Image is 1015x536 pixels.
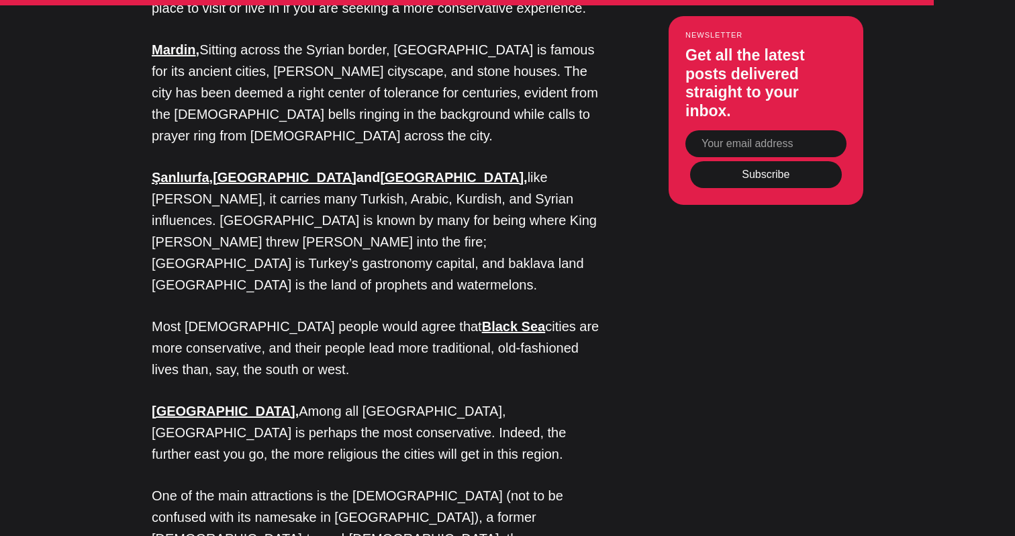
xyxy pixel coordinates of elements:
p: Sitting across the Syrian border, [GEOGRAPHIC_DATA] is famous for its ancient cities, [PERSON_NAM... [152,39,601,146]
input: Your email address [685,130,847,157]
strong: , [196,42,200,57]
strong: and [356,170,381,185]
small: Newsletter [685,31,847,39]
strong: , [209,170,213,185]
strong: , [524,170,528,185]
a: Şanlıurfa [152,170,209,185]
a: [GEOGRAPHIC_DATA] [213,170,356,185]
button: Subscribe [690,161,842,188]
a: [GEOGRAPHIC_DATA] [152,404,295,418]
p: Most [DEMOGRAPHIC_DATA] people would agree that cities are more conservative, and their people le... [152,316,601,380]
p: Among all [GEOGRAPHIC_DATA], [GEOGRAPHIC_DATA] is perhaps the most conservative. Indeed, the furt... [152,400,601,465]
a: Black Sea [482,319,546,334]
a: [GEOGRAPHIC_DATA] [380,170,524,185]
p: like [PERSON_NAME], it carries many Turkish, Arabic, Kurdish, and Syrian influences. [GEOGRAPHIC_... [152,167,601,296]
strong: , [295,404,299,418]
a: Mardin [152,42,196,57]
h3: Get all the latest posts delivered straight to your inbox. [685,46,847,120]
